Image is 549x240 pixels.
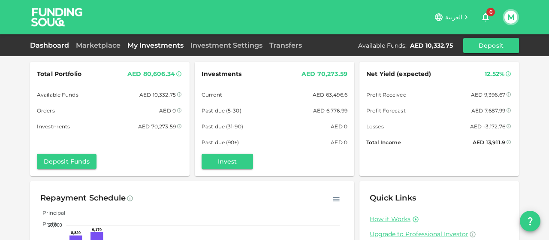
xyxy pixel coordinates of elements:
[37,122,70,131] span: Investments
[187,41,266,49] a: Investment Settings
[366,106,406,115] span: Profit Forecast
[72,41,124,49] a: Marketplace
[313,106,347,115] div: AED 6,776.99
[485,69,504,79] div: 12.52%
[302,69,347,79] div: AED 70,273.59
[138,122,176,131] div: AED 70,273.59
[366,122,384,131] span: Losses
[471,106,505,115] div: AED 7,687.99
[37,154,97,169] button: Deposit Funds
[463,38,519,53] button: Deposit
[366,138,401,147] span: Total Income
[37,90,78,99] span: Available Funds
[520,211,540,231] button: question
[331,138,347,147] div: AED 0
[202,138,239,147] span: Past due (90+)
[202,122,243,131] span: Past due (31-90)
[445,13,462,21] span: العربية
[266,41,305,49] a: Transfers
[30,41,72,49] a: Dashboard
[139,90,176,99] div: AED 10,332.75
[37,69,81,79] span: Total Portfolio
[202,90,222,99] span: Current
[504,11,517,24] button: M
[48,222,62,228] tspan: 10,000
[477,9,494,26] button: 6
[331,122,347,131] div: AED 0
[366,90,407,99] span: Profit Received
[127,69,175,79] div: AED 80,606.34
[366,69,431,79] span: Net Yield (expected)
[470,122,505,131] div: AED -3,172.76
[410,41,453,50] div: AED 10,332.75
[313,90,347,99] div: AED 63,496.6
[358,41,407,50] div: Available Funds :
[370,215,410,223] a: How it Works
[124,41,187,49] a: My Investments
[473,138,505,147] div: AED 13,911.9
[471,90,505,99] div: AED 9,396.67
[36,210,65,216] span: Principal
[202,106,241,115] span: Past due (5-30)
[202,154,253,169] button: Invest
[486,8,495,16] span: 6
[37,106,55,115] span: Orders
[36,221,57,227] span: Profit
[370,193,416,203] span: Quick Links
[370,230,468,238] span: Upgrade to Professional Investor
[159,106,176,115] div: AED 0
[40,191,126,205] div: Repayment Schedule
[202,69,241,79] span: Investments
[370,230,509,238] a: Upgrade to Professional Investor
